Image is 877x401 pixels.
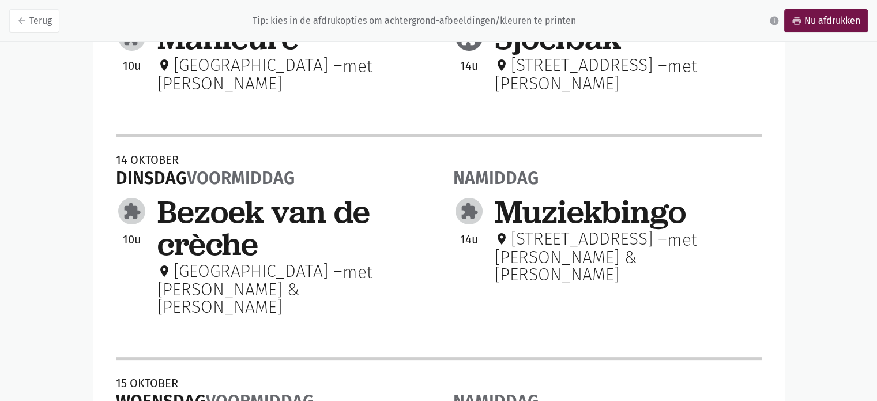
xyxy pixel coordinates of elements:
div: Muziekbingo [495,196,762,228]
span: 14u [460,233,479,246]
i: info [769,16,780,26]
span: 14u [460,59,479,73]
i: place [495,58,509,72]
div: met [PERSON_NAME] & [PERSON_NAME] [157,263,424,316]
div: [STREET_ADDRESS] – [495,57,667,74]
div: Tip: kies in de afdrukopties om achtergrond-afbeeldingen/kleuren te printen [253,15,576,27]
a: arrow_backTerug [9,9,59,32]
div: met [PERSON_NAME] & [PERSON_NAME] [495,230,762,283]
div: Bezoek van de crèche [157,196,424,260]
div: [STREET_ADDRESS] – [495,230,667,248]
div: met [PERSON_NAME] [495,57,762,92]
div: [GEOGRAPHIC_DATA] – [157,263,342,280]
i: place [495,232,509,246]
i: place [157,264,171,278]
i: print [792,16,802,26]
i: extension [460,202,478,220]
div: [GEOGRAPHIC_DATA] – [157,57,342,74]
div: 15 oktober [116,375,314,391]
span: 10u [123,59,141,73]
i: extension [122,202,141,220]
div: dinsdag [116,168,295,189]
div: met [PERSON_NAME] [157,57,424,92]
a: printNu afdrukken [784,9,868,32]
span: 10u [123,233,141,246]
span: namiddag [453,168,539,189]
div: Manicure [157,22,424,54]
div: 14 oktober [116,152,295,168]
i: arrow_back [17,16,27,26]
span: voormiddag [187,168,295,189]
div: Sjoelbak [495,22,762,54]
i: place [157,58,171,72]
